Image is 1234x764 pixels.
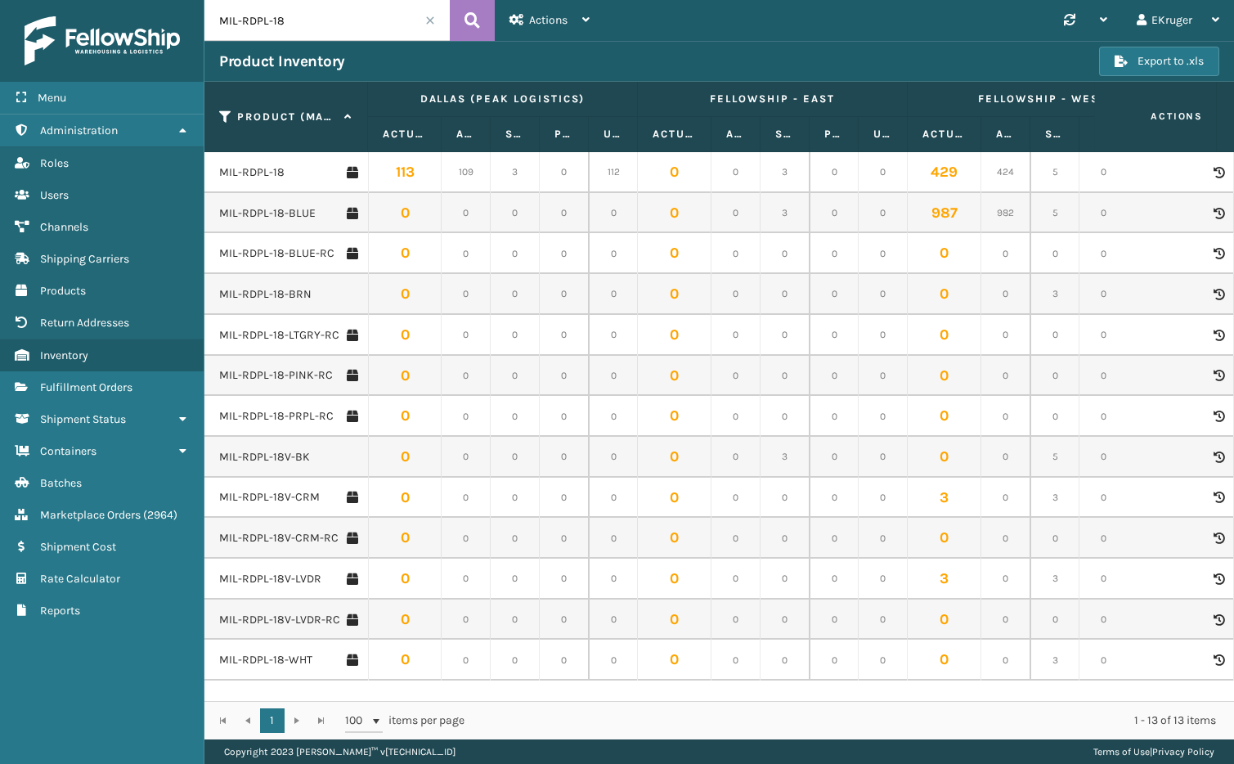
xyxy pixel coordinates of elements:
i: Product Activity [1214,289,1223,300]
td: 0 [540,518,589,559]
a: MIL-RDPL-18V-LVDR [219,571,321,587]
td: 0 [491,193,540,234]
td: 0 [540,559,589,600]
td: 0 [589,600,638,640]
td: 0 [810,600,859,640]
span: Shipment Status [40,412,126,426]
td: 0 [981,478,1030,519]
td: 0 [442,315,491,356]
td: 3 [761,193,810,234]
a: 1 [260,708,285,733]
span: Shipping Carriers [40,252,129,266]
td: 0 [491,478,540,519]
td: 109 [442,152,491,193]
div: | [1093,739,1214,764]
td: 0 [1030,396,1079,437]
td: 0 [589,437,638,478]
label: Actual Quantity [383,127,426,142]
td: 3 [1030,559,1079,600]
label: Pending [824,127,843,142]
label: Product (MAIN SKU) [237,110,336,124]
td: 0 [442,274,491,315]
td: 0 [491,640,540,681]
td: 0 [1079,600,1129,640]
td: 0 [1030,233,1079,274]
td: 0 [368,356,442,397]
label: Available [726,127,745,142]
label: Actual Quantity [922,127,966,142]
span: Fulfillment Orders [40,380,132,394]
td: 0 [491,600,540,640]
a: MIL-RDPL-18-PRPL-RC [219,408,334,425]
span: Rate Calculator [40,572,120,586]
td: 0 [540,437,589,478]
td: 0 [589,640,638,681]
td: 0 [859,315,908,356]
a: MIL-RDPL-18-WHT [219,652,312,668]
td: 0 [908,640,981,681]
td: 0 [908,396,981,437]
td: 424 [981,152,1030,193]
td: 0 [859,233,908,274]
td: 0 [368,233,442,274]
td: 0 [810,396,859,437]
td: 0 [1079,437,1129,478]
td: 0 [540,600,589,640]
td: 0 [638,478,711,519]
td: 0 [981,233,1030,274]
td: 3 [761,152,810,193]
i: Product Activity [1214,654,1223,666]
td: 0 [761,396,810,437]
td: 0 [368,396,442,437]
td: 0 [761,356,810,397]
td: 0 [638,518,711,559]
a: MIL-RDPL-18 [219,164,285,181]
td: 0 [810,233,859,274]
i: Product Activity [1214,411,1223,422]
td: 0 [1079,559,1129,600]
span: Shipment Cost [40,540,116,554]
td: 0 [491,233,540,274]
td: 0 [368,315,442,356]
span: Inventory [40,348,88,362]
td: 3 [1030,274,1079,315]
td: 0 [761,600,810,640]
td: 0 [711,356,761,397]
td: 0 [540,152,589,193]
span: 100 [345,712,370,729]
td: 0 [638,600,711,640]
a: MIL-RDPL-18-BRN [219,286,312,303]
td: 0 [368,193,442,234]
td: 112 [589,152,638,193]
td: 0 [442,233,491,274]
td: 0 [491,437,540,478]
td: 0 [1030,518,1079,559]
td: 3 [761,437,810,478]
td: 0 [810,274,859,315]
td: 0 [638,559,711,600]
td: 0 [1079,193,1129,234]
td: 0 [859,478,908,519]
td: 0 [540,640,589,681]
span: Users [40,188,69,202]
td: 0 [711,274,761,315]
td: 0 [711,437,761,478]
td: 0 [589,274,638,315]
td: 0 [859,193,908,234]
td: 0 [491,315,540,356]
td: 0 [981,518,1030,559]
td: 0 [859,356,908,397]
label: Actual Quantity [653,127,696,142]
td: 0 [1079,274,1129,315]
span: Marketplace Orders [40,508,141,522]
a: MIL-RDPL-18-BLUE [219,205,316,222]
td: 0 [589,478,638,519]
td: 3 [908,478,981,519]
td: 0 [859,274,908,315]
td: 0 [368,274,442,315]
td: 0 [638,152,711,193]
img: logo [25,16,180,65]
td: 0 [711,518,761,559]
td: 0 [761,274,810,315]
i: Product Activity [1214,208,1223,219]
